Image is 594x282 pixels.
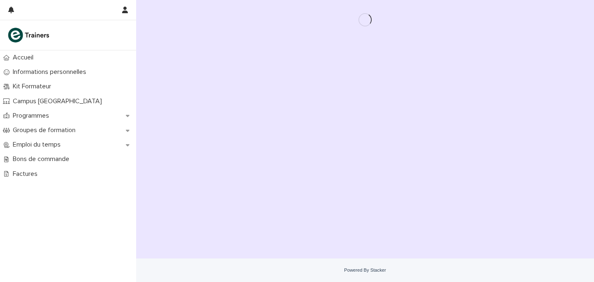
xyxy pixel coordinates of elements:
p: Bons de commande [9,155,76,163]
p: Accueil [9,54,40,62]
p: Kit Formateur [9,83,58,90]
p: Programmes [9,112,56,120]
img: K0CqGN7SDeD6s4JG8KQk [7,27,52,43]
a: Powered By Stacker [344,268,386,273]
p: Campus [GEOGRAPHIC_DATA] [9,97,108,105]
p: Informations personnelles [9,68,93,76]
p: Factures [9,170,44,178]
p: Groupes de formation [9,126,82,134]
p: Emploi du temps [9,141,67,149]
